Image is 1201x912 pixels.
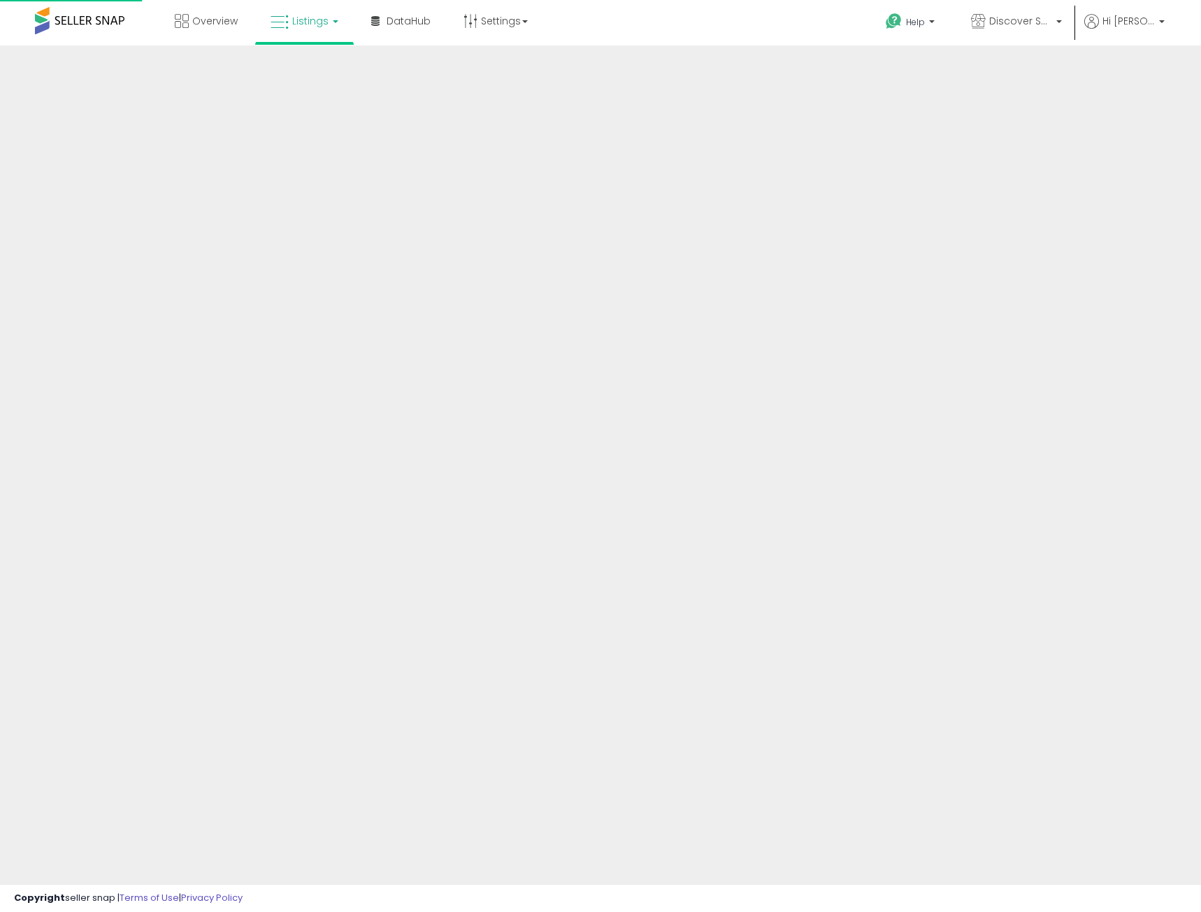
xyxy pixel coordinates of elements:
span: Hi [PERSON_NAME] [1102,14,1155,28]
span: Help [906,16,925,28]
span: Overview [192,14,238,28]
a: Help [875,2,949,45]
a: Hi [PERSON_NAME] [1084,14,1165,45]
span: Discover Savings [989,14,1052,28]
span: DataHub [387,14,431,28]
span: Listings [292,14,329,28]
i: Get Help [885,13,902,30]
